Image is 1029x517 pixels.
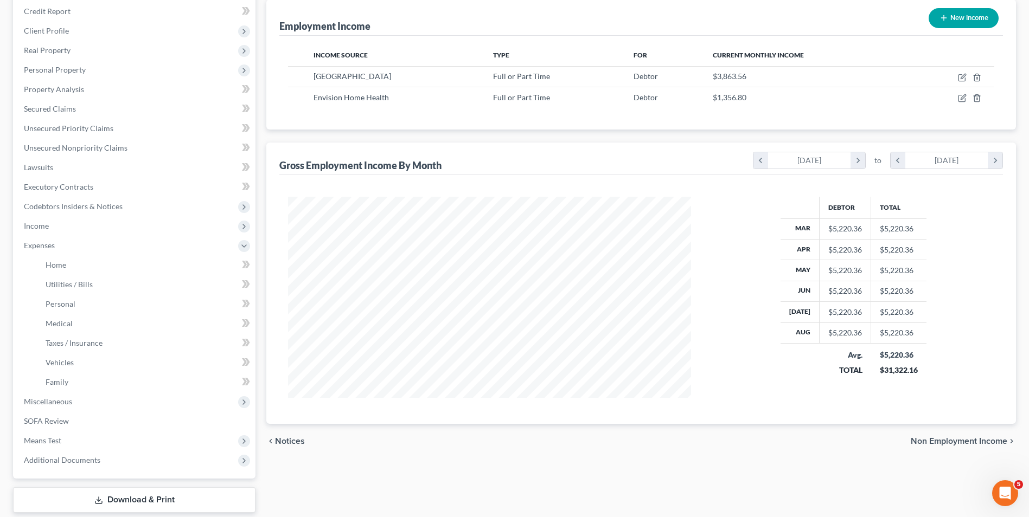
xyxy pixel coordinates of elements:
[781,239,820,260] th: Apr
[24,104,76,113] span: Secured Claims
[634,72,658,81] span: Debtor
[24,397,72,406] span: Miscellaneous
[753,152,768,169] i: chevron_left
[828,307,862,318] div: $5,220.36
[988,152,1002,169] i: chevron_right
[634,51,647,59] span: For
[929,8,999,28] button: New Income
[15,411,255,431] a: SOFA Review
[880,350,918,360] div: $5,220.36
[871,302,926,322] td: $5,220.36
[828,265,862,276] div: $5,220.36
[820,197,871,218] th: Debtor
[34,355,43,364] button: Gif picker
[17,355,25,364] button: Emoji picker
[24,436,61,445] span: Means Test
[24,163,53,172] span: Lawsuits
[17,201,103,208] div: [PERSON_NAME] • 1h ago
[828,244,862,255] div: $5,220.36
[24,124,113,133] span: Unsecured Priority Claims
[314,93,389,102] span: Envision Home Health
[53,5,123,14] h1: [PERSON_NAME]
[713,93,746,102] span: $1,356.80
[7,4,28,25] button: go back
[781,260,820,281] th: May
[46,338,103,347] span: Taxes / Insurance
[46,377,68,386] span: Family
[493,93,550,102] span: Full or Part Time
[871,197,926,218] th: Total
[69,355,78,364] button: Start recording
[493,51,509,59] span: Type
[46,299,75,308] span: Personal
[279,20,370,33] div: Employment Income
[874,155,881,166] span: to
[905,152,988,169] div: [DATE]
[37,314,255,333] a: Medical
[781,322,820,343] th: Aug
[1007,437,1016,445] i: chevron_right
[37,353,255,372] a: Vehicles
[828,327,862,338] div: $5,220.36
[871,260,926,281] td: $5,220.36
[24,65,86,74] span: Personal Property
[15,177,255,197] a: Executory Contracts
[24,7,71,16] span: Credit Report
[828,365,862,376] div: TOTAL
[713,72,746,81] span: $3,863.56
[493,72,550,81] span: Full or Part Time
[768,152,851,169] div: [DATE]
[15,138,255,158] a: Unsecured Nonpriority Claims
[53,14,130,24] p: Active in the last 15m
[15,80,255,99] a: Property Analysis
[871,281,926,301] td: $5,220.36
[24,241,55,250] span: Expenses
[871,218,926,239] td: $5,220.36
[24,46,71,55] span: Real Property
[186,351,203,368] button: Send a message…
[24,455,100,464] span: Additional Documents
[911,437,1007,445] span: Non Employment Income
[266,437,275,445] i: chevron_left
[37,333,255,353] a: Taxes / Insurance
[781,302,820,322] th: [DATE]
[314,51,368,59] span: Income Source
[24,202,123,211] span: Codebtors Insiders & Notices
[37,372,255,392] a: Family
[31,6,48,23] img: Profile image for Katie
[15,2,255,21] a: Credit Report
[15,158,255,177] a: Lawsuits
[24,85,84,94] span: Property Analysis
[1014,480,1023,489] span: 5
[24,26,69,35] span: Client Profile
[46,280,93,289] span: Utilities / Bills
[9,85,208,223] div: Katie says…
[781,281,820,301] th: Jun
[713,51,804,59] span: Current Monthly Income
[891,152,905,169] i: chevron_left
[46,319,73,328] span: Medical
[170,4,190,25] button: Home
[24,416,69,425] span: SOFA Review
[9,332,208,351] textarea: Message…
[17,92,155,112] b: 🚨ATTN: [GEOGRAPHIC_DATA] of [US_STATE]
[17,118,169,192] div: The court has added a new Credit Counseling Field that we need to update upon filing. Please remo...
[871,322,926,343] td: $5,220.36
[37,275,255,294] a: Utilities / Bills
[37,294,255,314] a: Personal
[52,355,60,364] button: Upload attachment
[15,119,255,138] a: Unsecured Priority Claims
[275,437,305,445] span: Notices
[279,159,442,172] div: Gross Employment Income By Month
[828,350,862,360] div: Avg.
[24,143,127,152] span: Unsecured Nonpriority Claims
[992,480,1018,506] iframe: Intercom live chat
[46,358,74,367] span: Vehicles
[190,4,210,24] div: Close
[46,260,66,269] span: Home
[24,221,49,230] span: Income
[871,239,926,260] td: $5,220.36
[13,487,255,513] a: Download & Print
[828,223,862,234] div: $5,220.36
[24,182,93,191] span: Executory Contracts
